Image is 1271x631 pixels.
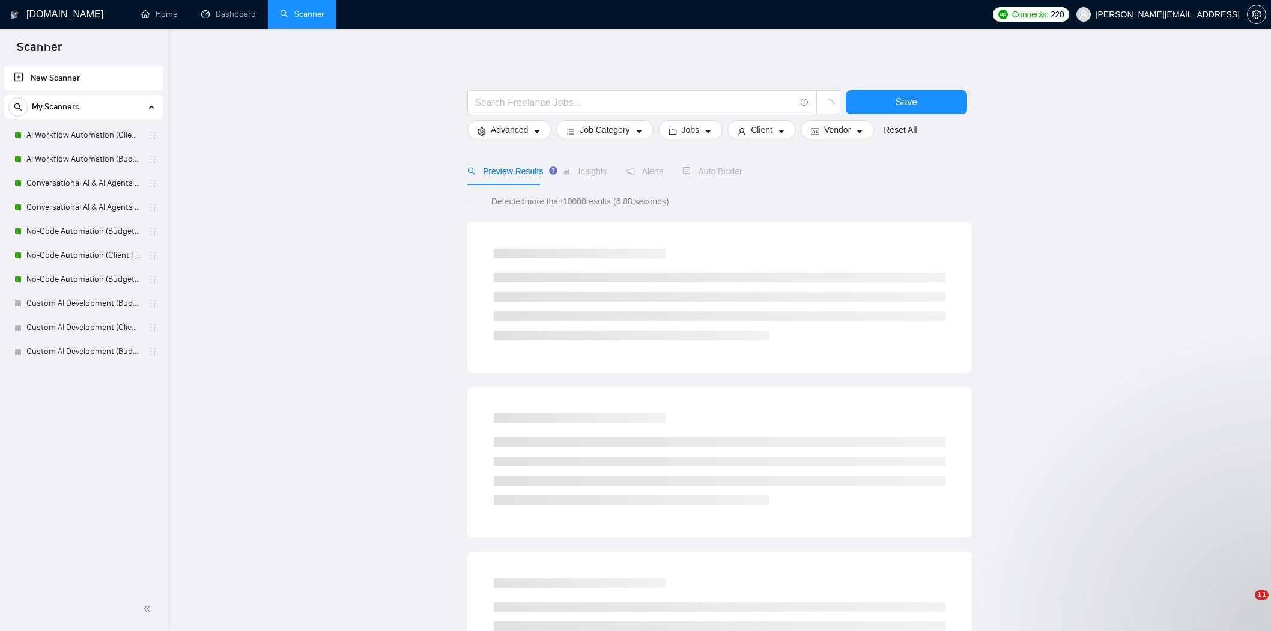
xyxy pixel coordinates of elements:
[32,95,79,119] span: My Scanners
[148,178,157,188] span: holder
[14,66,154,90] a: New Scanner
[26,340,141,364] a: Custom AI Development (Budget Filters)
[148,323,157,332] span: holder
[141,9,177,19] a: homeHome
[467,120,551,139] button: settingAdvancedcaret-down
[4,66,163,90] li: New Scanner
[846,90,967,114] button: Save
[682,167,691,175] span: robot
[562,166,607,176] span: Insights
[1051,8,1064,21] span: 220
[1247,10,1266,19] a: setting
[26,171,141,195] a: Conversational AI & AI Agents (Client Filters)
[738,127,746,136] span: user
[148,299,157,308] span: holder
[26,195,141,219] a: Conversational AI & AI Agents (Budget Filters)
[1079,10,1088,19] span: user
[562,167,571,175] span: area-chart
[4,95,163,364] li: My Scanners
[1247,5,1266,24] button: setting
[26,267,141,291] a: No-Code Automation (Budget Filters W4, Aug)
[26,315,141,340] a: Custom AI Development (Client Filters)
[1255,590,1269,600] span: 11
[884,123,917,136] a: Reset All
[148,251,157,260] span: holder
[280,9,324,19] a: searchScanner
[483,195,678,208] span: Detected more than 10000 results (6.88 seconds)
[148,347,157,356] span: holder
[491,123,528,136] span: Advanced
[801,99,808,106] span: info-circle
[467,167,476,175] span: search
[580,123,629,136] span: Job Category
[811,127,819,136] span: idcard
[9,103,27,111] span: search
[751,123,772,136] span: Client
[533,127,541,136] span: caret-down
[467,166,543,176] span: Preview Results
[478,127,486,136] span: setting
[10,5,19,25] img: logo
[1012,8,1048,21] span: Connects:
[475,95,795,110] input: Search Freelance Jobs...
[26,147,141,171] a: AI Workflow Automation (Budget Filters)
[704,127,712,136] span: caret-down
[669,127,677,136] span: folder
[658,120,723,139] button: folderJobscaret-down
[148,275,157,284] span: holder
[143,603,155,615] span: double-left
[626,167,635,175] span: notification
[635,127,643,136] span: caret-down
[26,243,141,267] a: No-Code Automation (Client Filters)
[566,127,575,136] span: bars
[148,203,157,212] span: holder
[201,9,256,19] a: dashboardDashboard
[823,99,834,109] span: loading
[8,97,28,117] button: search
[855,127,864,136] span: caret-down
[26,123,141,147] a: AI Workflow Automation (Client Filters)
[148,130,157,140] span: holder
[26,291,141,315] a: Custom AI Development (Budget Filter)
[148,227,157,236] span: holder
[682,123,700,136] span: Jobs
[26,219,141,243] a: No-Code Automation (Budget Filters)
[1230,590,1259,619] iframe: Intercom live chat
[727,120,796,139] button: userClientcaret-down
[777,127,786,136] span: caret-down
[896,94,917,109] span: Save
[998,10,1008,19] img: upwork-logo.png
[7,38,71,64] span: Scanner
[148,154,157,164] span: holder
[626,166,664,176] span: Alerts
[824,123,851,136] span: Vendor
[548,165,559,176] div: Tooltip anchor
[801,120,874,139] button: idcardVendorcaret-down
[556,120,653,139] button: barsJob Categorycaret-down
[682,166,742,176] span: Auto Bidder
